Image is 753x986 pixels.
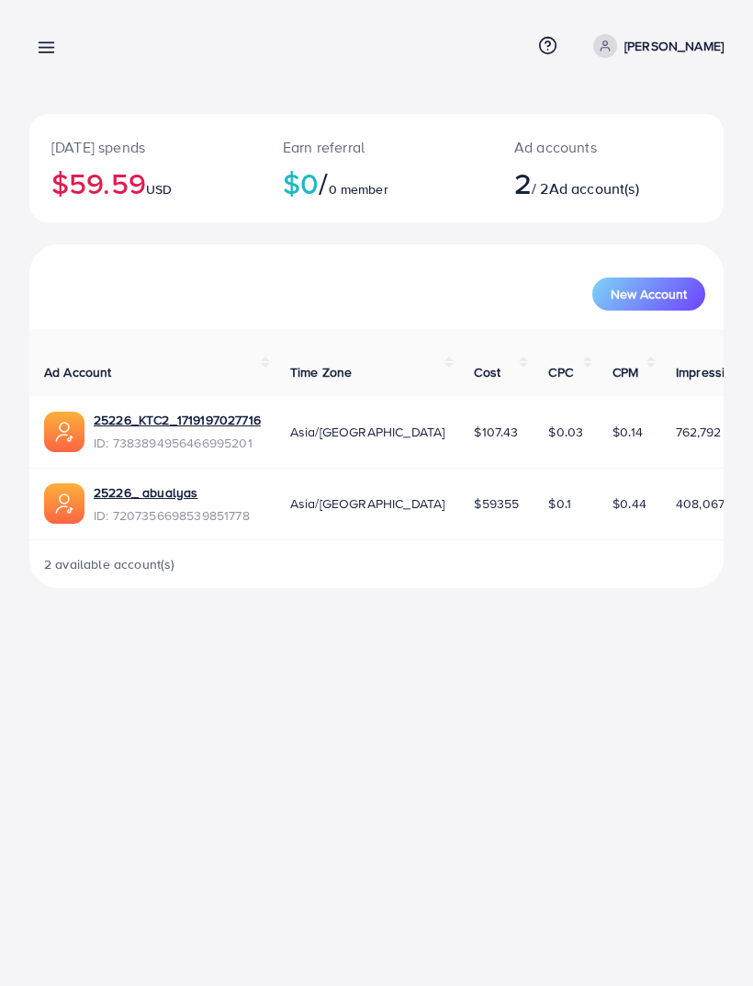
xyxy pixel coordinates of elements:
[94,483,197,502] a: 25226_ abualyas
[586,34,724,58] a: [PERSON_NAME]
[624,35,724,57] p: [PERSON_NAME]
[51,136,239,158] p: [DATE] spends
[44,363,112,381] span: Ad Account
[514,136,644,158] p: Ad accounts
[592,278,705,311] button: New Account
[613,423,643,441] span: $0.14
[676,423,721,441] span: 762,792
[329,180,388,198] span: 0 member
[44,555,175,573] span: 2 available account(s)
[290,423,445,441] span: Asia/[GEOGRAPHIC_DATA]
[283,165,470,200] h2: $0
[146,180,172,198] span: USD
[94,506,250,525] span: ID: 7207356698539851778
[613,363,638,381] span: CPM
[290,363,352,381] span: Time Zone
[51,165,239,200] h2: $59.59
[44,412,84,452] img: ic-ads-acc.e4c84228.svg
[319,162,328,204] span: /
[613,494,646,513] span: $0.44
[474,363,500,381] span: Cost
[94,434,261,452] span: ID: 7383894956466995201
[549,178,639,198] span: Ad account(s)
[676,494,749,513] span: 408,067,923
[675,903,739,972] iframe: Chat
[548,494,571,513] span: $0.1
[611,288,687,300] span: New Account
[290,494,445,513] span: Asia/[GEOGRAPHIC_DATA]
[94,411,261,429] a: 25226_KTC2_1719197027716
[474,494,519,513] span: $59355
[474,423,518,441] span: $107.43
[514,165,644,200] h2: / 2
[283,136,470,158] p: Earn referral
[514,162,532,204] span: 2
[676,363,740,381] span: Impression
[548,363,572,381] span: CPC
[548,423,583,441] span: $0.03
[44,483,84,524] img: ic-ads-acc.e4c84228.svg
